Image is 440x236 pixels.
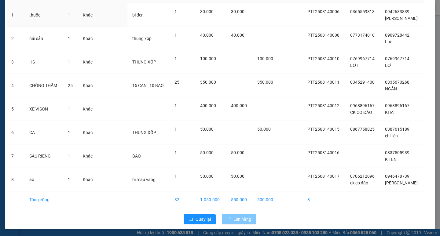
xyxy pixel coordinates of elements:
td: hải sản [24,27,63,50]
span: 1 [174,174,177,179]
span: 30.000 [200,9,214,14]
span: ck co đào [350,180,368,185]
div: Gửi: VP [PERSON_NAME] [5,36,50,49]
span: PTT2508140017 [307,174,339,179]
span: 0335670268 [385,80,409,85]
span: 400.000 [231,103,247,108]
span: bi màu vàng [132,177,156,182]
td: 3 [6,50,24,74]
span: THUNG XỐP [132,130,156,135]
span: 30.000 [231,9,244,14]
span: 0345291400 [350,80,375,85]
button: Lên hàng [222,214,256,224]
span: thùng xốp [132,36,152,41]
span: rollback [189,217,193,222]
td: Khác [78,50,98,74]
div: Nhận: VP [GEOGRAPHIC_DATA] [53,36,110,49]
span: 0769967714 [350,56,375,61]
td: Khác [78,144,98,168]
span: PTT2508140008 [307,33,339,38]
td: 550.000 [226,191,252,208]
span: 350.000 [200,80,216,85]
text: PTT2508140017 [35,26,80,32]
span: 0773174010 [350,33,375,38]
td: 5 [6,97,24,121]
span: LỜI [385,63,393,68]
span: Quay lại [196,216,211,223]
span: 0942633839 [385,9,409,14]
span: 1 [174,33,177,38]
td: Khác [78,74,98,97]
span: [PERSON_NAME] [385,180,418,185]
span: KHA [385,110,394,115]
td: 500.000 [252,191,279,208]
td: Khác [78,27,98,50]
span: Lên hàng [233,216,251,223]
span: 0769967714 [385,56,409,61]
span: 0968896167 [350,103,375,108]
span: 15 CAN _10 BAO [132,83,164,88]
span: PTT2508140011 [307,80,339,85]
span: 400.000 [200,103,216,108]
td: 1 [6,3,24,27]
span: NGÂN [385,86,397,91]
span: 1 [68,107,70,111]
span: 1 [68,130,70,135]
td: XE VISON [24,97,63,121]
td: 7 [6,144,24,168]
span: chị liên [385,133,398,138]
span: 40.000 [200,33,214,38]
td: 8 [6,168,24,191]
td: thuốc [24,3,63,27]
span: LỜI [350,63,358,68]
span: 40.000 [231,33,244,38]
td: Khác [78,168,98,191]
span: 350.000 [257,80,273,85]
td: 1.050.000 [195,191,226,208]
span: 100.000 [257,56,273,61]
span: PTT2508140006 [307,9,339,14]
span: 1 [68,36,70,41]
span: 100.000 [200,56,216,61]
span: 0968896167 [385,103,409,108]
span: 30.000 [200,174,214,179]
span: THUNG XỐP [132,60,156,64]
td: 32 [170,191,196,208]
span: 50.000 [231,150,244,155]
td: SẦU RIENG [24,144,63,168]
button: rollbackQuay lại [184,214,216,224]
span: 30.000 [231,174,244,179]
span: 1 [68,154,70,158]
td: Khác [78,97,98,121]
span: 0706212096 [350,174,375,179]
span: 25 [174,80,179,85]
span: 0909728442 [385,33,409,38]
span: 1 [174,56,177,61]
span: loading [227,217,233,221]
td: 2 [6,27,24,50]
td: Khác [78,121,98,144]
span: 0867758825 [350,127,375,132]
span: 1 [68,177,70,182]
span: 1 [174,150,177,155]
td: áo [24,168,63,191]
td: 6 [6,121,24,144]
td: CA [24,121,63,144]
span: 1 [174,127,177,132]
span: K TEN [385,157,397,162]
span: PTT2508140012 [307,103,339,108]
span: PTT2508140016 [307,150,339,155]
td: Tổng cộng [24,191,63,208]
span: 0365559813 [350,9,375,14]
span: bi đen [132,13,144,17]
td: HS [24,50,63,74]
span: [PERSON_NAME] [385,16,418,21]
span: PTT2508140015 [307,127,339,132]
span: BAO [132,154,141,158]
span: 1 [68,13,70,17]
span: 50.000 [200,150,214,155]
span: 1 [68,60,70,64]
span: 50.000 [257,127,271,132]
span: 1 [174,9,177,14]
td: Khác [78,3,98,27]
